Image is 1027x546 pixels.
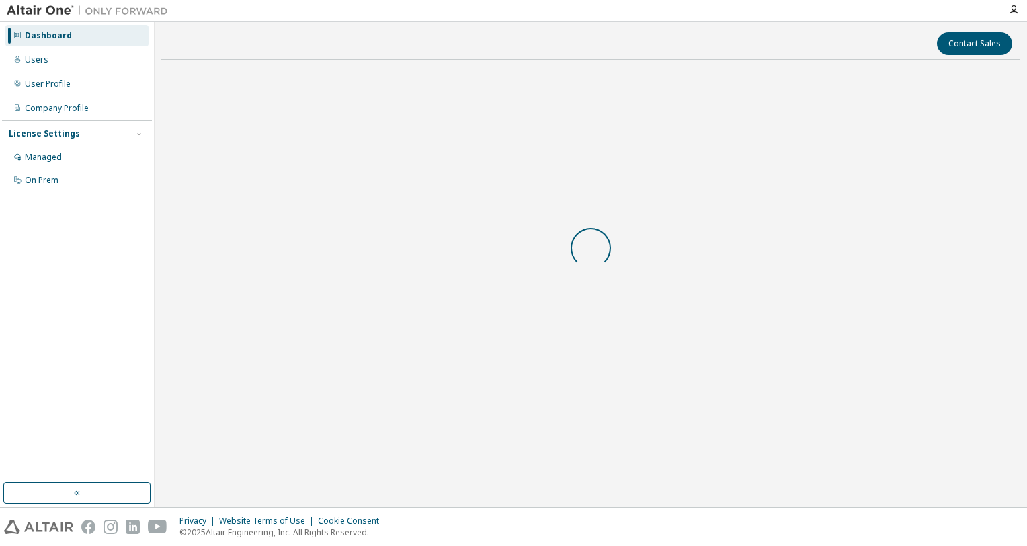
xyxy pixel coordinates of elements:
div: User Profile [25,79,71,89]
img: altair_logo.svg [4,520,73,534]
div: License Settings [9,128,80,139]
img: linkedin.svg [126,520,140,534]
div: Cookie Consent [318,516,387,526]
img: facebook.svg [81,520,95,534]
button: Contact Sales [937,32,1012,55]
img: Altair One [7,4,175,17]
div: Company Profile [25,103,89,114]
div: Users [25,54,48,65]
div: Dashboard [25,30,72,41]
img: instagram.svg [104,520,118,534]
div: On Prem [25,175,58,186]
img: youtube.svg [148,520,167,534]
p: © 2025 Altair Engineering, Inc. All Rights Reserved. [179,526,387,538]
div: Managed [25,152,62,163]
div: Privacy [179,516,219,526]
div: Website Terms of Use [219,516,318,526]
